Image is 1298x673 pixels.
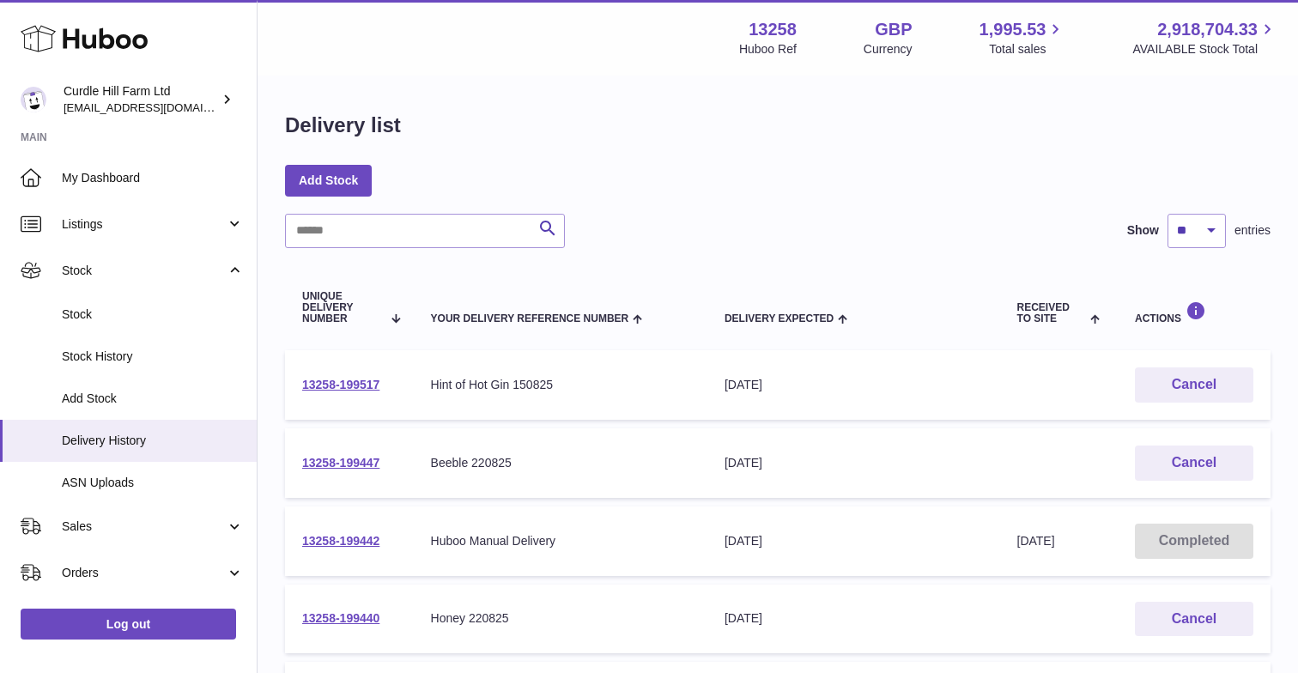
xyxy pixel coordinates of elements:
div: Honey 220825 [431,610,690,627]
span: Orders [62,565,226,581]
span: My Dashboard [62,170,244,186]
a: Log out [21,609,236,640]
span: Stock History [62,349,244,365]
span: Stock [62,306,244,323]
span: Your Delivery Reference Number [431,313,629,324]
a: 1,995.53 Total sales [980,18,1066,58]
a: 13258-199517 [302,378,379,391]
span: Sales [62,518,226,535]
div: Huboo Ref [739,41,797,58]
a: 13258-199440 [302,611,379,625]
span: 1,995.53 [980,18,1046,41]
div: [DATE] [725,610,983,627]
span: Total sales [989,41,1065,58]
span: AVAILABLE Stock Total [1132,41,1277,58]
span: ASN Uploads [62,475,244,491]
span: [DATE] [1017,534,1055,548]
div: [DATE] [725,377,983,393]
div: Curdle Hill Farm Ltd [64,83,218,116]
div: Actions [1135,301,1253,324]
span: Delivery History [62,433,244,449]
img: will@diddlysquatfarmshop.com [21,87,46,112]
strong: 13258 [749,18,797,41]
a: 13258-199442 [302,534,379,548]
div: Huboo Manual Delivery [431,533,690,549]
button: Cancel [1135,367,1253,403]
div: [DATE] [725,533,983,549]
a: 13258-199447 [302,456,379,470]
span: Stock [62,263,226,279]
div: [DATE] [725,455,983,471]
div: Currency [864,41,913,58]
a: Add Stock [285,165,372,196]
span: entries [1234,222,1271,239]
a: 2,918,704.33 AVAILABLE Stock Total [1132,18,1277,58]
button: Cancel [1135,446,1253,481]
span: 2,918,704.33 [1157,18,1258,41]
span: [EMAIL_ADDRESS][DOMAIN_NAME] [64,100,252,114]
span: Listings [62,216,226,233]
h1: Delivery list [285,112,401,139]
span: Add Stock [62,391,244,407]
span: Unique Delivery Number [302,291,381,325]
label: Show [1127,222,1159,239]
span: Received to Site [1017,302,1086,324]
span: Delivery Expected [725,313,834,324]
strong: GBP [875,18,912,41]
div: Hint of Hot Gin 150825 [431,377,690,393]
button: Cancel [1135,602,1253,637]
div: Beeble 220825 [431,455,690,471]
